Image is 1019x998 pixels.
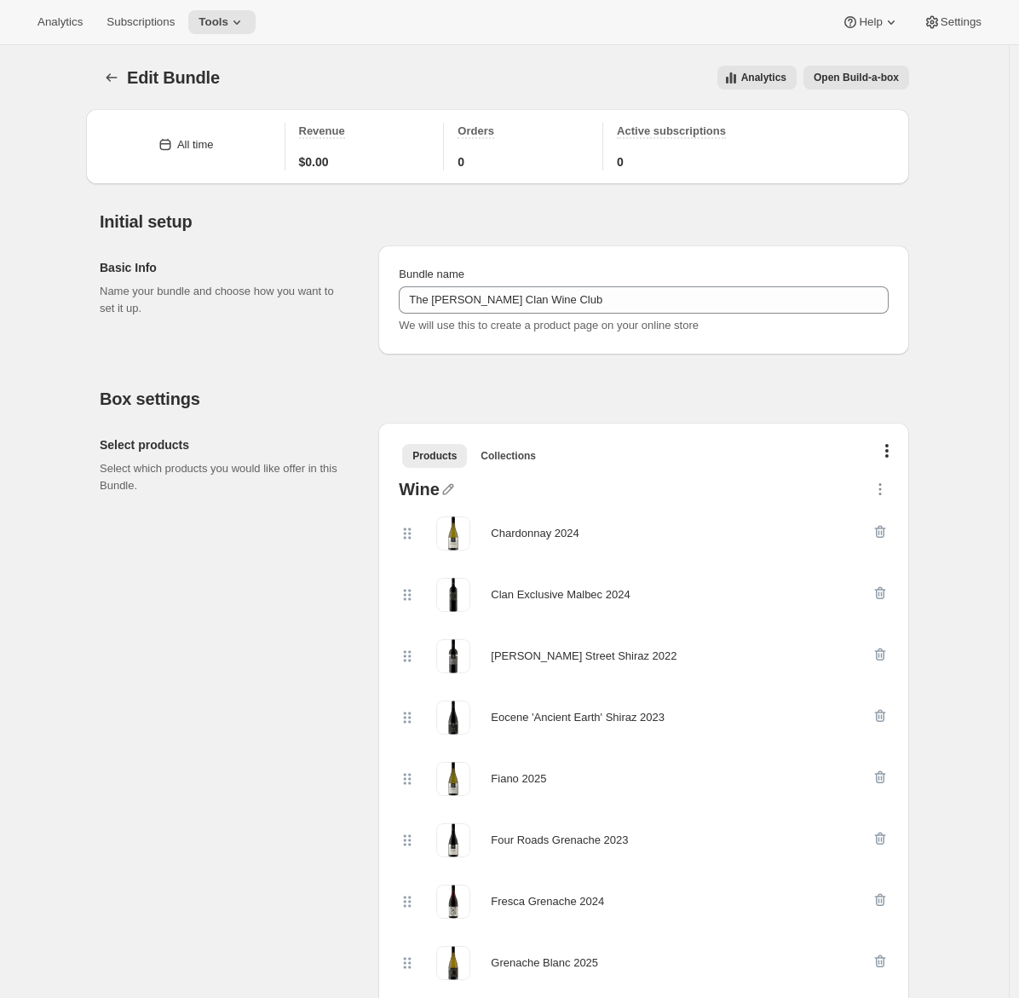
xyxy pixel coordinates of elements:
h2: Select products [100,436,351,453]
span: Orders [458,124,494,137]
p: Select which products you would like offer in this Bundle. [100,460,351,494]
span: Analytics [37,15,83,29]
div: Four Roads Grenache 2023 [491,832,628,849]
button: Tools [188,10,256,34]
button: Help [832,10,909,34]
div: [PERSON_NAME] Street Shiraz 2022 [491,648,676,665]
button: View links to open the build-a-box on the online store [803,66,909,89]
div: Fresca Grenache 2024 [491,893,604,910]
span: Bundle name [399,268,464,280]
img: Chardonnay 2024 [436,516,470,551]
span: Products [412,449,457,463]
span: Open Build-a-box [814,71,899,84]
img: Ellen Street Shiraz 2022 [436,639,470,673]
div: Wine [399,481,440,503]
button: Analytics [27,10,93,34]
button: View all analytics related to this specific bundles, within certain timeframes [717,66,797,89]
div: Fiano 2025 [491,770,546,787]
span: 0 [458,153,464,170]
span: 0 [617,153,624,170]
span: Subscriptions [107,15,175,29]
div: All time [177,136,214,153]
span: Settings [941,15,982,29]
span: Analytics [741,71,786,84]
h2: Basic Info [100,259,351,276]
span: Active subscriptions [617,124,726,137]
img: Clan Exclusive Malbec 2024 [436,578,470,612]
div: Grenache Blanc 2025 [491,955,598,972]
button: Settings [913,10,992,34]
p: Name your bundle and choose how you want to set it up. [100,283,351,317]
div: Clan Exclusive Malbec 2024 [491,586,630,603]
img: Eocene 'Ancient Earth' Shiraz 2023 [436,701,470,735]
span: Collections [481,449,536,463]
span: Tools [199,15,228,29]
span: Revenue [299,124,345,137]
div: Chardonnay 2024 [491,525,579,542]
button: Bundles [100,66,124,89]
img: Grenache Blanc 2025 [436,946,470,980]
input: ie. Smoothie box [399,286,889,314]
button: Subscriptions [96,10,185,34]
img: Four Roads Grenache 2023 [436,823,470,857]
span: $0.00 [299,153,329,170]
h2: Initial setup [100,211,909,232]
div: Eocene 'Ancient Earth' Shiraz 2023 [491,709,665,726]
img: Fresca Grenache 2024 [436,885,470,919]
h2: Box settings [100,389,909,409]
span: Help [859,15,882,29]
span: We will use this to create a product page on your online store [399,319,699,332]
img: Fiano 2025 [436,762,470,796]
span: Edit Bundle [127,68,220,87]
